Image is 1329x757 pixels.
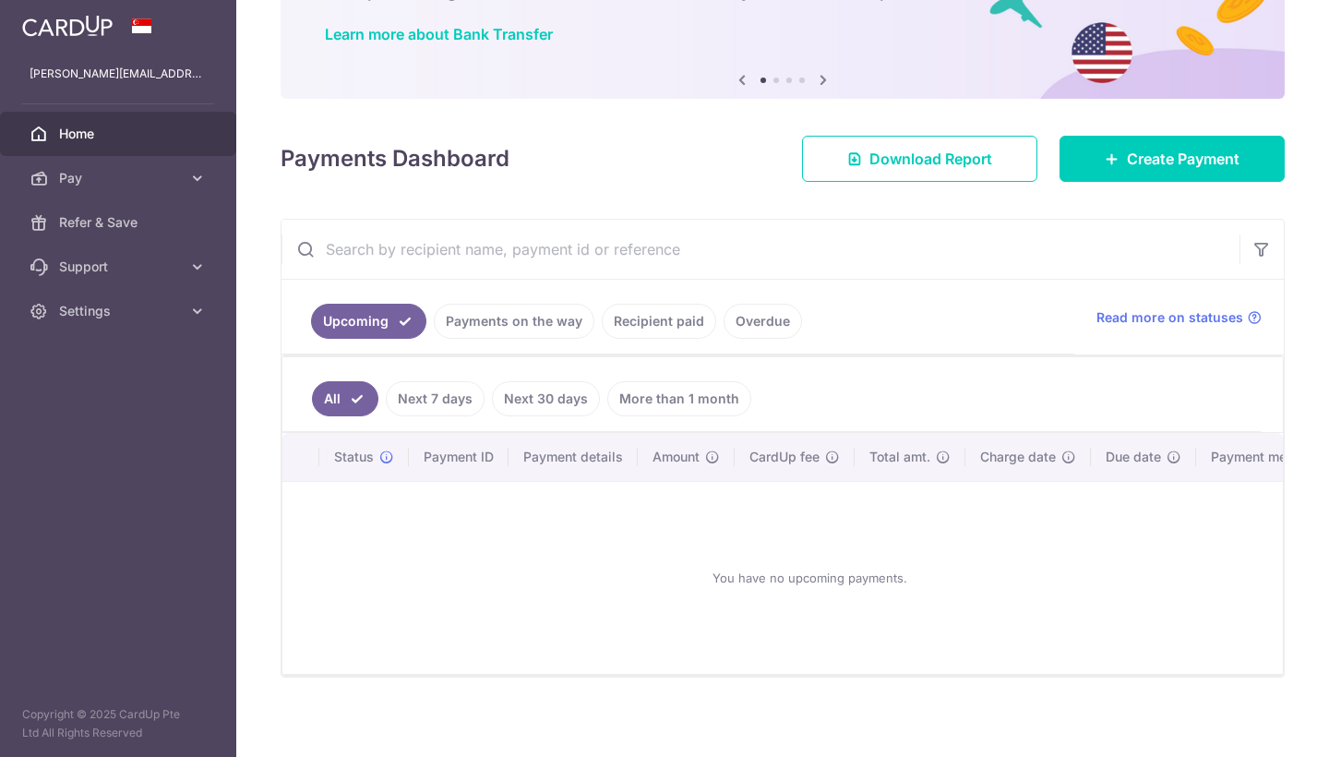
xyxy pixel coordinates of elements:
h4: Payments Dashboard [281,142,509,175]
a: All [312,381,378,416]
span: Download Report [869,148,992,170]
span: Read more on statuses [1096,308,1243,327]
a: Learn more about Bank Transfer [325,25,553,43]
a: Next 7 days [386,381,485,416]
th: Payment details [509,433,638,481]
a: Overdue [724,304,802,339]
span: Help [163,13,201,30]
span: Settings [59,302,181,320]
div: You have no upcoming payments. [305,497,1314,659]
span: Total amt. [869,448,930,466]
th: Payment ID [409,433,509,481]
span: Home [59,125,181,143]
a: Payments on the way [434,304,594,339]
span: Status [334,448,374,466]
a: Create Payment [1060,136,1285,182]
a: Read more on statuses [1096,308,1262,327]
span: CardUp fee [749,448,820,466]
a: More than 1 month [607,381,751,416]
span: Create Payment [1127,148,1239,170]
input: Search by recipient name, payment id or reference [281,220,1239,279]
span: Due date [1106,448,1161,466]
img: CardUp [22,15,113,37]
span: Amount [653,448,700,466]
span: Support [59,258,181,276]
span: Charge date [980,448,1056,466]
a: Next 30 days [492,381,600,416]
span: Refer & Save [59,213,181,232]
a: Upcoming [311,304,426,339]
p: [PERSON_NAME][EMAIL_ADDRESS][DOMAIN_NAME] [30,65,207,83]
span: Pay [59,169,181,187]
a: Recipient paid [602,304,716,339]
a: Download Report [802,136,1037,182]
